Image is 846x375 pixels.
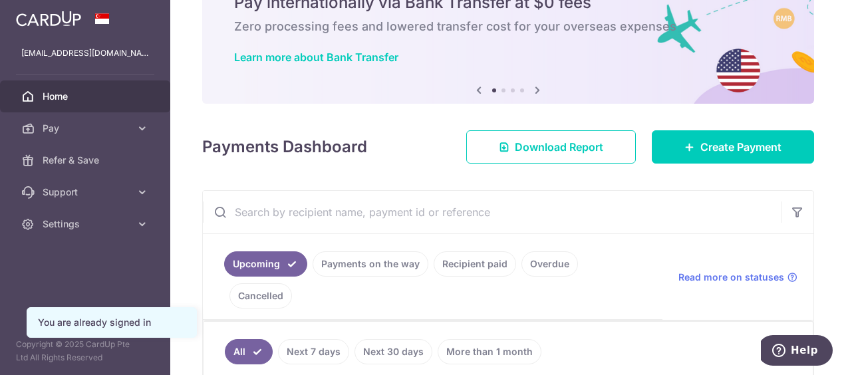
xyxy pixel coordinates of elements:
a: Payments on the way [313,251,428,277]
a: All [225,339,273,364]
a: Create Payment [652,130,814,164]
a: Overdue [521,251,578,277]
span: Create Payment [700,139,781,155]
span: Download Report [515,139,603,155]
img: CardUp [16,11,81,27]
a: Learn more about Bank Transfer [234,51,398,64]
span: Home [43,90,130,103]
span: Support [43,186,130,199]
div: You are already signed in [38,316,186,329]
iframe: Opens a widget where you can find more information [761,335,833,368]
h6: Zero processing fees and lowered transfer cost for your overseas expenses [234,19,782,35]
span: Read more on statuses [678,271,784,284]
input: Search by recipient name, payment id or reference [203,191,781,233]
a: Next 7 days [278,339,349,364]
a: Upcoming [224,251,307,277]
h4: Payments Dashboard [202,135,367,159]
a: Recipient paid [434,251,516,277]
a: Download Report [466,130,636,164]
span: Refer & Save [43,154,130,167]
a: More than 1 month [438,339,541,364]
a: Cancelled [229,283,292,309]
a: Read more on statuses [678,271,797,284]
span: Pay [43,122,130,135]
p: [EMAIL_ADDRESS][DOMAIN_NAME] [21,47,149,60]
span: Settings [43,217,130,231]
a: Next 30 days [354,339,432,364]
